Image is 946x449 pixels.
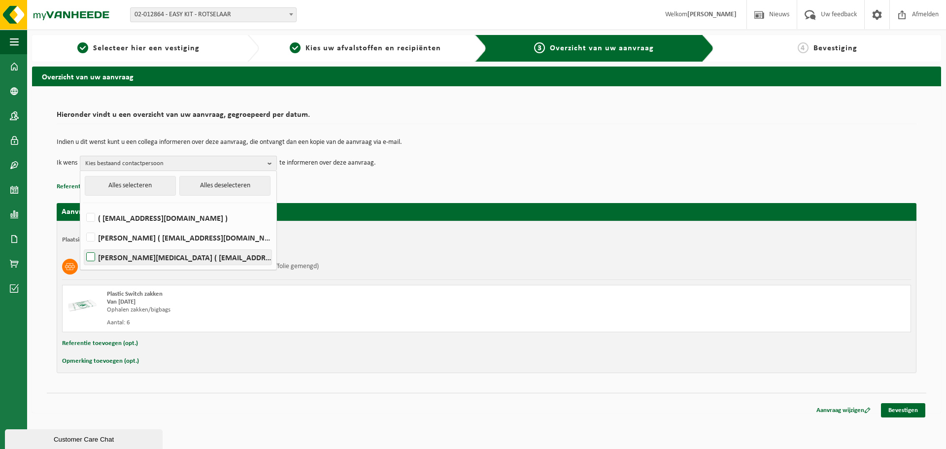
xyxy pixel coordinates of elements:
span: Plastic Switch zakken [107,291,163,297]
img: LP-SK-00500-LPE-16.png [68,290,97,320]
span: Kies uw afvalstoffen en recipiënten [305,44,441,52]
button: Kies bestaand contactpersoon [80,156,277,171]
h2: Overzicht van uw aanvraag [32,67,941,86]
span: 02-012864 - EASY KIT - ROTSELAAR [131,8,296,22]
span: Selecteer hier een vestiging [93,44,200,52]
span: 2 [290,42,301,53]
label: [PERSON_NAME] ( [EMAIL_ADDRESS][DOMAIN_NAME] ) [84,230,271,245]
strong: Aanvraag voor [DATE] [62,208,135,216]
strong: Van [DATE] [107,299,135,305]
button: Referentie toevoegen (opt.) [57,180,133,193]
h2: Hieronder vindt u een overzicht van uw aanvraag, gegroepeerd per datum. [57,111,916,124]
span: Overzicht van uw aanvraag [550,44,654,52]
a: 1Selecteer hier een vestiging [37,42,239,54]
span: 4 [798,42,809,53]
strong: [PERSON_NAME] [687,11,737,18]
div: Aantal: 6 [107,319,526,327]
span: 02-012864 - EASY KIT - ROTSELAAR [130,7,297,22]
label: [PERSON_NAME][MEDICAL_DATA] ( [EMAIL_ADDRESS][MEDICAL_DATA][DOMAIN_NAME] ) [84,250,271,265]
strong: Plaatsingsadres: [62,237,105,243]
p: Ik wens [57,156,77,171]
button: Alles deselecteren [179,176,270,196]
button: Referentie toevoegen (opt.) [62,337,138,350]
span: 3 [534,42,545,53]
div: Ophalen zakken/bigbags [107,306,526,314]
button: Alles selecteren [85,176,176,196]
button: Opmerking toevoegen (opt.) [62,355,139,368]
span: Kies bestaand contactpersoon [85,156,264,171]
span: 1 [77,42,88,53]
a: Aanvraag wijzigen [809,403,878,417]
a: Bevestigen [881,403,925,417]
p: te informeren over deze aanvraag. [279,156,376,171]
span: Bevestiging [813,44,857,52]
label: ( [EMAIL_ADDRESS][DOMAIN_NAME] ) [84,210,271,225]
p: Indien u dit wenst kunt u een collega informeren over deze aanvraag, die ontvangt dan een kopie v... [57,139,916,146]
a: 2Kies uw afvalstoffen en recipiënten [264,42,467,54]
iframe: chat widget [5,427,165,449]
